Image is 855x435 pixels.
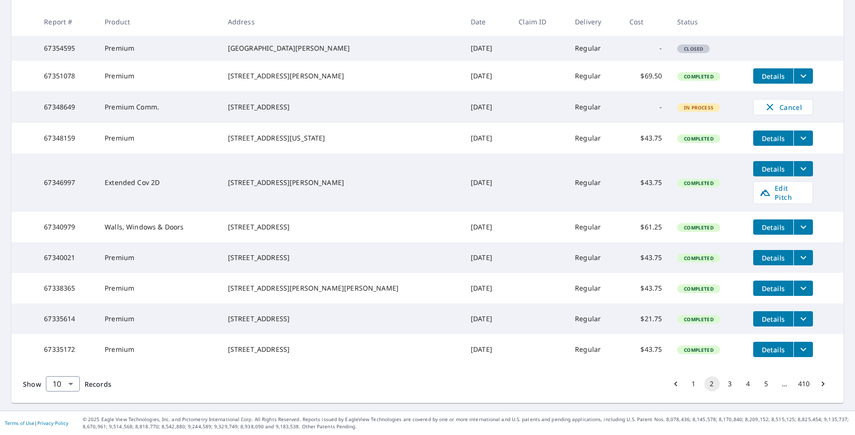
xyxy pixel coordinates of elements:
[678,180,719,186] span: Completed
[567,304,622,334] td: Regular
[686,376,702,391] button: Go to page 1
[753,311,793,326] button: detailsBtn-67335614
[678,285,719,292] span: Completed
[36,334,97,365] td: 67335172
[85,380,111,389] span: Records
[567,61,622,91] td: Regular
[759,134,788,143] span: Details
[622,153,670,212] td: $43.75
[83,416,850,430] p: © 2025 Eagle View Technologies, Inc. and Pictometry International Corp. All Rights Reserved. Repo...
[220,8,463,36] th: Address
[97,153,220,212] td: Extended Cov 2D
[704,376,720,391] button: page 2
[97,61,220,91] td: Premium
[668,376,683,391] button: Go to previous page
[228,43,455,53] div: [GEOGRAPHIC_DATA][PERSON_NAME]
[463,212,511,242] td: [DATE]
[793,130,813,146] button: filesDropdownBtn-67348159
[678,347,719,353] span: Completed
[815,376,831,391] button: Go to next page
[759,376,774,391] button: Go to page 5
[678,316,719,323] span: Completed
[793,219,813,235] button: filesDropdownBtn-67340979
[97,123,220,153] td: Premium
[759,345,788,354] span: Details
[759,164,788,174] span: Details
[567,273,622,304] td: Regular
[228,314,455,324] div: [STREET_ADDRESS]
[36,273,97,304] td: 67338365
[793,161,813,176] button: filesDropdownBtn-67346997
[670,8,746,36] th: Status
[753,342,793,357] button: detailsBtn-67335172
[678,224,719,231] span: Completed
[622,242,670,273] td: $43.75
[97,304,220,334] td: Premium
[97,36,220,61] td: Premium
[622,61,670,91] td: $69.50
[463,91,511,123] td: [DATE]
[463,36,511,61] td: [DATE]
[622,123,670,153] td: $43.75
[753,181,813,204] a: Edit Pitch
[36,123,97,153] td: 67348159
[678,255,719,261] span: Completed
[622,334,670,365] td: $43.75
[759,184,807,202] span: Edit Pitch
[36,61,97,91] td: 67351078
[622,304,670,334] td: $21.75
[228,178,455,187] div: [STREET_ADDRESS][PERSON_NAME]
[753,250,793,265] button: detailsBtn-67340021
[753,161,793,176] button: detailsBtn-67346997
[36,153,97,212] td: 67346997
[228,102,455,112] div: [STREET_ADDRESS]
[777,379,792,389] div: …
[763,101,803,113] span: Cancel
[228,71,455,81] div: [STREET_ADDRESS][PERSON_NAME]
[36,8,97,36] th: Report #
[622,8,670,36] th: Cost
[622,36,670,61] td: -
[97,8,220,36] th: Product
[36,304,97,334] td: 67335614
[759,223,788,232] span: Details
[228,133,455,143] div: [STREET_ADDRESS][US_STATE]
[23,380,41,389] span: Show
[793,68,813,84] button: filesDropdownBtn-67351078
[228,253,455,262] div: [STREET_ADDRESS]
[759,284,788,293] span: Details
[793,250,813,265] button: filesDropdownBtn-67340021
[5,420,68,426] p: |
[622,273,670,304] td: $43.75
[759,72,788,81] span: Details
[795,376,812,391] button: Go to page 410
[678,135,719,142] span: Completed
[567,334,622,365] td: Regular
[463,153,511,212] td: [DATE]
[793,342,813,357] button: filesDropdownBtn-67335172
[567,212,622,242] td: Regular
[463,334,511,365] td: [DATE]
[678,104,719,111] span: In Process
[463,304,511,334] td: [DATE]
[793,281,813,296] button: filesDropdownBtn-67338365
[36,36,97,61] td: 67354595
[567,91,622,123] td: Regular
[567,123,622,153] td: Regular
[463,123,511,153] td: [DATE]
[36,242,97,273] td: 67340021
[759,315,788,324] span: Details
[97,334,220,365] td: Premium
[511,8,567,36] th: Claim ID
[463,61,511,91] td: [DATE]
[46,376,80,391] div: Show 10 records
[678,45,709,52] span: Closed
[667,376,832,391] nav: pagination navigation
[97,212,220,242] td: Walls, Windows & Doors
[36,212,97,242] td: 67340979
[622,212,670,242] td: $61.25
[793,311,813,326] button: filesDropdownBtn-67335614
[567,8,622,36] th: Delivery
[622,91,670,123] td: -
[759,253,788,262] span: Details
